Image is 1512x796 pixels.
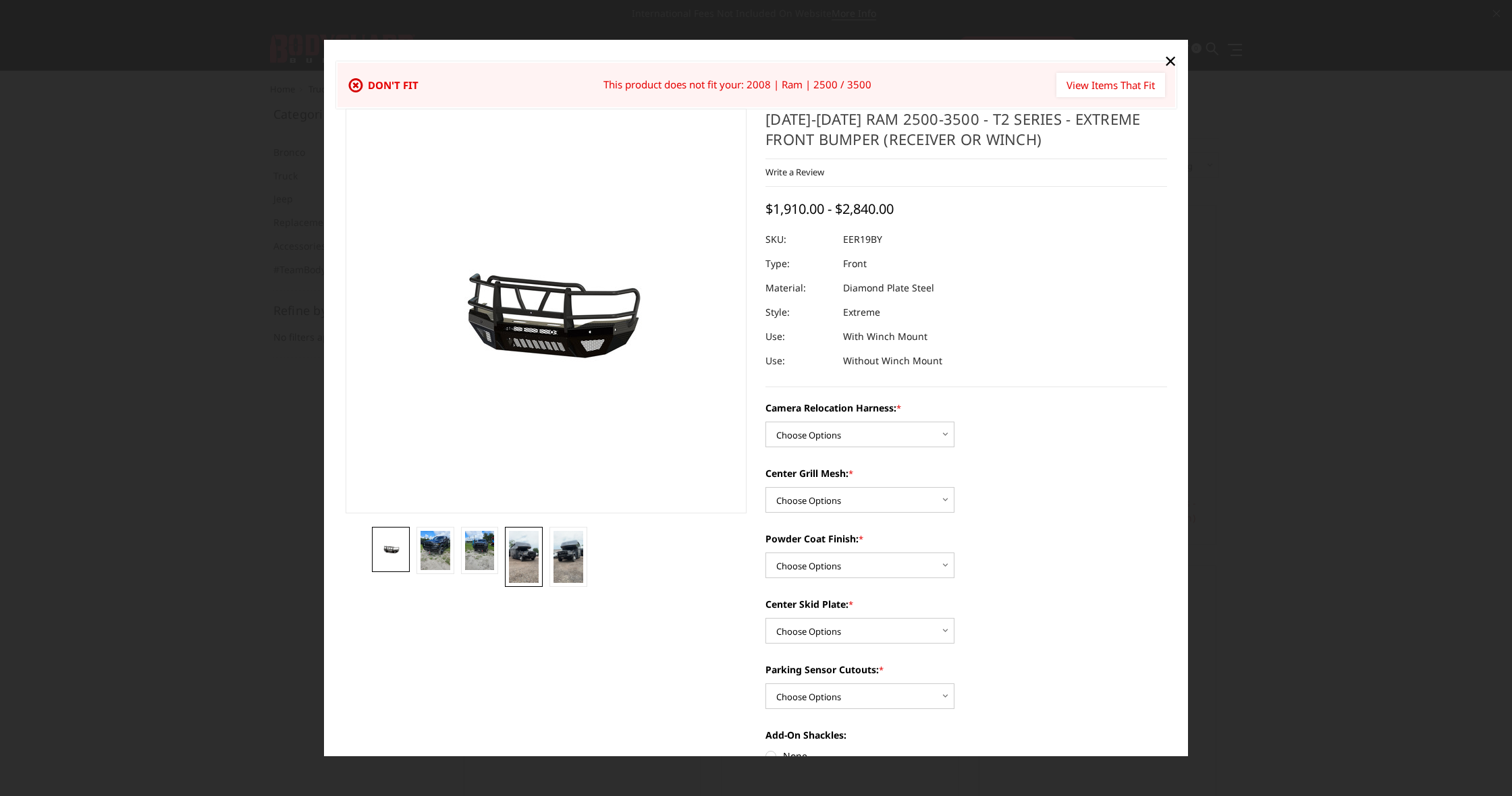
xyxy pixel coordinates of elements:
[765,597,1167,611] label: Center Skid Plate:
[765,662,1167,677] label: Parking Sensor Cutouts:
[465,531,495,570] img: 2019-2025 Ram 2500-3500 - T2 Series - Extreme Front Bumper (receiver or winch)
[765,300,833,324] dt: Style:
[765,109,1167,159] h1: [DATE]-[DATE] Ram 2500-3500 - T2 Series - Extreme Front Bumper (receiver or winch)
[1164,46,1177,75] span: ×
[765,252,833,276] dt: Type:
[1444,731,1512,796] iframe: Chat Widget
[765,324,833,349] dt: Use:
[509,531,539,584] img: 2019-2025 Ram 2500-3500 - T2 Series - Extreme Front Bumper (receiver or winch)
[765,166,824,178] a: Write a Review
[843,252,867,276] dd: Front
[376,542,406,556] img: 2019-2025 Ram 2500-3500 - T2 Series - Extreme Front Bumper (receiver or winch)
[765,532,1167,546] label: Powder Coat Finish:
[603,77,871,92] div: This product does not fit your: 2008 | Ram | 2500 / 3500
[346,109,747,513] a: 2019-2025 Ram 2500-3500 - T2 Series - Extreme Front Bumper (receiver or winch)
[843,300,880,324] dd: Extreme
[765,728,1167,742] label: Add-On Shackles:
[765,227,833,252] dt: SKU:
[368,78,418,92] span: Don't Fit
[843,349,942,373] dd: Without Winch Mount
[765,401,1167,415] label: Camera Relocation Harness:
[1160,50,1181,72] a: Close
[765,200,894,218] span: $1,910.00 - $2,840.00
[765,276,833,300] dt: Material:
[765,749,1167,763] label: None
[765,349,833,373] dt: Use:
[843,276,934,300] dd: Diamond Plate Steel
[1056,73,1165,97] input: View Items That Fit
[843,324,927,349] dd: With Winch Mount
[553,531,583,584] img: 2019-2025 Ram 2500-3500 - T2 Series - Extreme Front Bumper (receiver or winch)
[765,466,1167,480] label: Center Grill Mesh:
[843,227,882,252] dd: EER19BY
[421,531,450,570] img: 2019-2025 Ram 2500-3500 - T2 Series - Extreme Front Bumper (receiver or winch)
